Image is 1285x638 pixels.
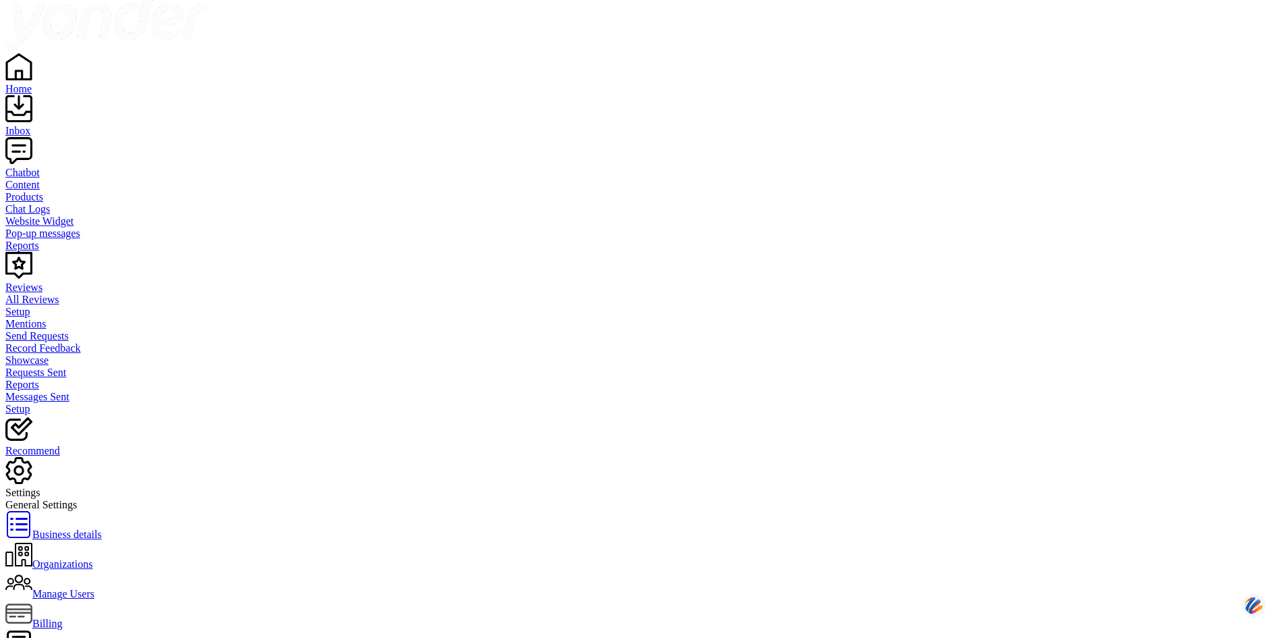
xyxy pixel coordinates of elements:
[32,558,92,570] span: Organizations
[5,379,1280,391] a: Reports
[5,588,94,600] a: Manage Users
[5,215,1280,228] a: Website Widget
[32,618,62,629] span: Billing
[5,294,1280,306] a: All Reviews
[5,83,1280,95] div: Home
[5,125,1280,137] div: Inbox
[5,342,1280,354] a: Record Feedback
[5,191,1280,203] a: Products
[5,330,1280,342] a: Send Requests
[5,618,62,629] a: Billing
[5,487,1280,499] div: Settings
[5,433,1280,457] a: Recommend
[5,403,1280,415] a: Setup
[5,228,1280,240] a: Pop-up messages
[5,558,92,570] a: Organizations
[5,155,1280,179] a: Chatbot
[5,269,1280,294] a: Reviews
[5,203,1280,215] a: Chat Logs
[5,282,1280,294] div: Reviews
[1243,593,1265,618] img: svg+xml;base64,PHN2ZyB3aWR0aD0iNDQiIGhlaWdodD0iNDQiIHZpZXdCb3g9IjAgMCA0NCA0NCIgZmlsbD0ibm9uZSIgeG...
[5,529,102,540] a: Business details
[5,179,1280,191] a: Content
[5,71,1280,95] a: Home
[5,367,1280,379] a: Requests Sent
[5,306,1280,318] a: Setup
[32,588,94,600] span: Manage Users
[5,499,77,510] span: General Settings
[5,113,1280,137] a: Inbox
[5,354,1280,367] a: Showcase
[5,445,1280,457] div: Recommend
[32,529,102,540] span: Business details
[5,240,1280,252] a: Reports
[5,167,1280,179] div: Chatbot
[5,391,1280,403] a: Messages Sent
[5,318,1280,330] a: Mentions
